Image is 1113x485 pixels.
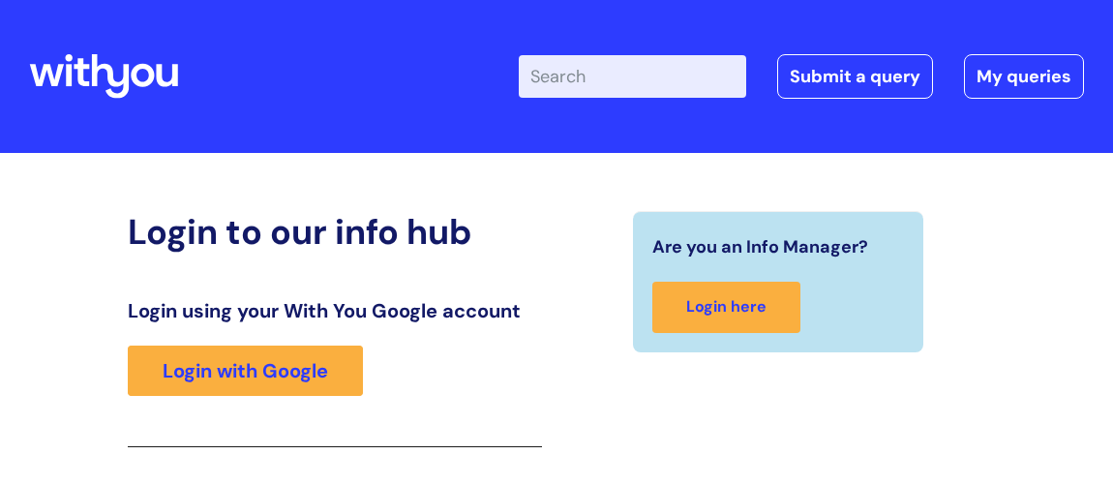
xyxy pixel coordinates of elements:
[652,231,868,262] span: Are you an Info Manager?
[964,54,1084,99] a: My queries
[128,346,363,396] a: Login with Google
[777,54,933,99] a: Submit a query
[519,55,746,98] input: Search
[652,282,800,333] a: Login here
[128,299,542,322] h3: Login using your With You Google account
[128,211,542,253] h2: Login to our info hub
